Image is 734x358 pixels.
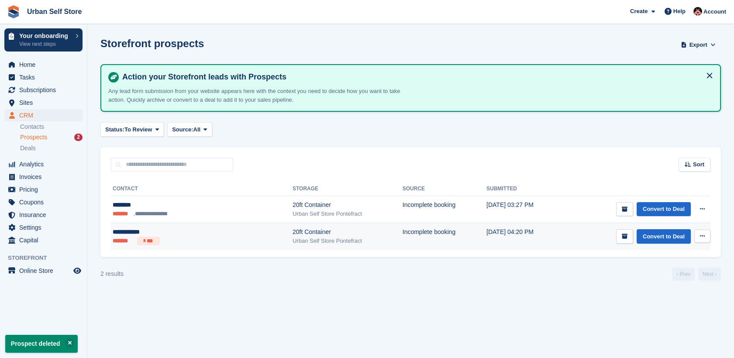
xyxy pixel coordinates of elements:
span: Deals [20,144,36,152]
a: Deals [20,144,83,153]
span: To Review [124,125,152,134]
span: Sites [19,96,72,109]
span: Online Store [19,265,72,277]
div: 20ft Container [293,200,403,210]
span: All [193,125,201,134]
span: Storefront [8,254,87,262]
a: menu [4,196,83,208]
p: Any lead form submission from your website appears here with the context you need to decide how y... [108,87,414,104]
span: Pricing [19,183,72,196]
a: menu [4,183,83,196]
button: Source: All [167,122,212,137]
a: menu [4,96,83,109]
span: Subscriptions [19,84,72,96]
span: Tasks [19,71,72,83]
div: 2 [74,134,83,141]
a: menu [4,158,83,170]
a: menu [4,71,83,83]
h1: Storefront prospects [100,38,204,49]
span: Source: [172,125,193,134]
button: Status: To Review [100,122,164,137]
span: Create [630,7,648,16]
a: menu [4,109,83,121]
th: Submitted [486,182,561,196]
a: Prospects 2 [20,133,83,142]
h4: Action your Storefront leads with Prospects [119,72,713,82]
div: 2 results [100,269,124,279]
a: Preview store [72,265,83,276]
span: Prospects [20,133,47,141]
a: Previous [672,268,695,281]
span: CRM [19,109,72,121]
span: Help [673,7,686,16]
span: Coupons [19,196,72,208]
p: Prospect deleted [5,335,78,353]
a: menu [4,59,83,71]
a: menu [4,221,83,234]
td: [DATE] 04:20 PM [486,223,561,250]
span: Insurance [19,209,72,221]
span: Settings [19,221,72,234]
p: View next steps [19,40,71,48]
span: Capital [19,234,72,246]
a: Convert to Deal [637,229,691,244]
span: Status: [105,125,124,134]
img: Josh Marshall [693,7,702,16]
td: [DATE] 03:27 PM [486,196,561,223]
a: Convert to Deal [637,202,691,217]
span: Export [689,41,707,49]
span: Account [703,7,726,16]
div: Urban Self Store Pontefract [293,210,403,218]
a: Next [698,268,721,281]
div: 20ft Container [293,227,403,237]
p: Your onboarding [19,33,71,39]
div: Urban Self Store Pontefract [293,237,403,245]
a: menu [4,265,83,277]
th: Contact [111,182,293,196]
nav: Page [670,268,723,281]
a: menu [4,234,83,246]
span: Sort [693,160,704,169]
button: Export [679,38,717,52]
span: Analytics [19,158,72,170]
span: Home [19,59,72,71]
a: Urban Self Store [24,4,85,19]
a: menu [4,209,83,221]
a: Contacts [20,123,83,131]
th: Source [403,182,486,196]
a: Your onboarding View next steps [4,28,83,52]
img: stora-icon-8386f47178a22dfd0bd8f6a31ec36ba5ce8667c1dd55bd0f319d3a0aa187defe.svg [7,5,20,18]
a: menu [4,84,83,96]
th: Storage [293,182,403,196]
span: Invoices [19,171,72,183]
td: Incomplete booking [403,196,486,223]
td: Incomplete booking [403,223,486,250]
a: menu [4,171,83,183]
